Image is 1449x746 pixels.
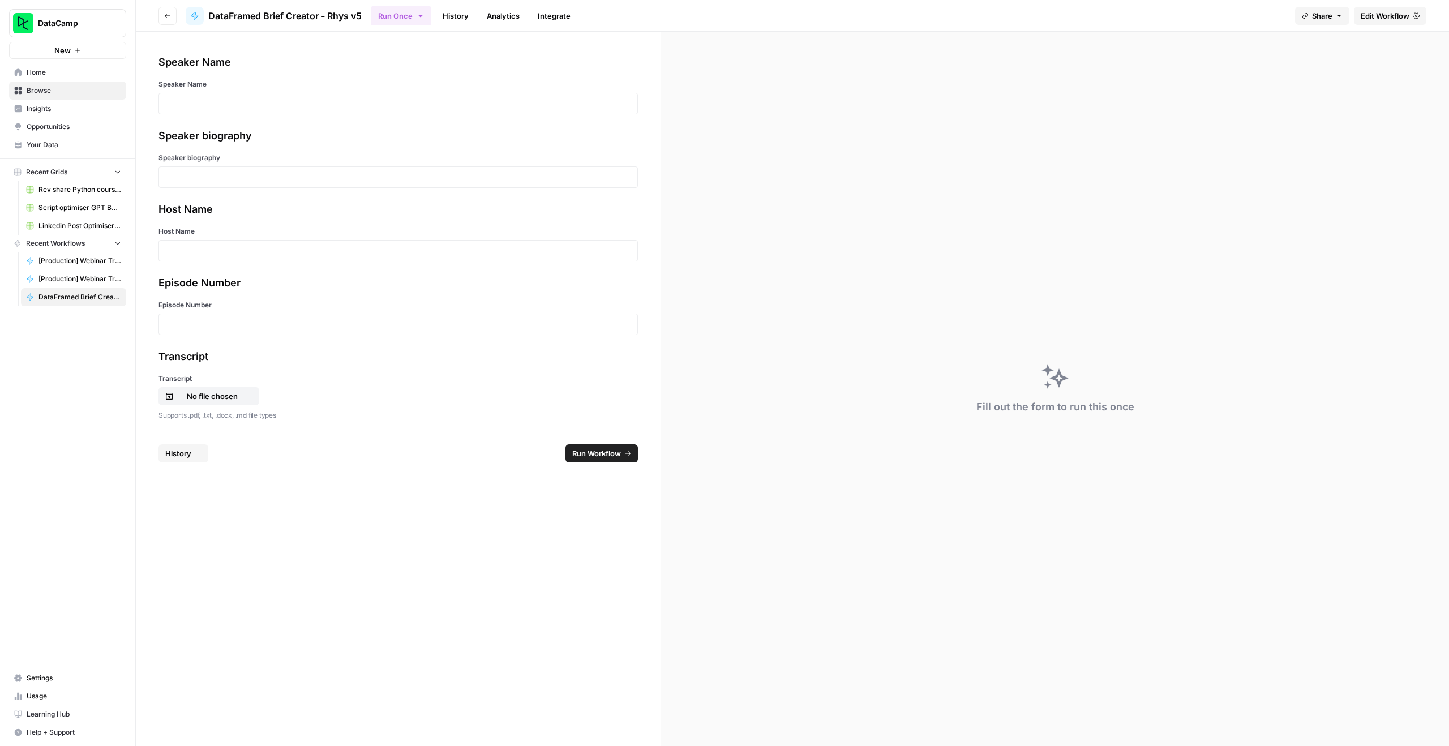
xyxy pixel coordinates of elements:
[158,79,638,89] label: Speaker Name
[13,13,33,33] img: DataCamp Logo
[572,448,621,459] span: Run Workflow
[1354,7,1426,25] a: Edit Workflow
[9,723,126,741] button: Help + Support
[9,100,126,118] a: Insights
[38,221,121,231] span: Linkedin Post Optimiser V1 Grid
[27,104,121,114] span: Insights
[158,275,638,291] div: Episode Number
[158,201,638,217] div: Host Name
[9,164,126,181] button: Recent Grids
[1361,10,1409,22] span: Edit Workflow
[38,292,121,302] span: DataFramed Brief Creator - Rhys v5
[158,349,638,365] div: Transcript
[176,391,248,402] p: No file chosen
[9,118,126,136] a: Opportunities
[38,274,121,284] span: [Production] Webinar Transcription and Summary for the
[158,226,638,237] label: Host Name
[27,140,121,150] span: Your Data
[186,7,362,25] a: DataFramed Brief Creator - Rhys v5
[27,691,121,701] span: Usage
[21,270,126,288] a: [Production] Webinar Transcription and Summary for the
[27,122,121,132] span: Opportunities
[27,85,121,96] span: Browse
[21,252,126,270] a: [Production] Webinar Transcription and Summary ([PERSON_NAME])
[27,709,121,719] span: Learning Hub
[9,42,126,59] button: New
[9,669,126,687] a: Settings
[158,410,638,421] p: Supports .pdf, .txt, .docx, .md file types
[38,18,106,29] span: DataCamp
[38,256,121,266] span: [Production] Webinar Transcription and Summary ([PERSON_NAME])
[54,45,71,56] span: New
[158,128,638,144] div: Speaker biography
[38,203,121,213] span: Script optimiser GPT Build V2 Grid
[371,6,431,25] button: Run Once
[9,136,126,154] a: Your Data
[480,7,526,25] a: Analytics
[27,727,121,738] span: Help + Support
[208,9,362,23] span: DataFramed Brief Creator - Rhys v5
[158,54,638,70] div: Speaker Name
[1312,10,1332,22] span: Share
[9,235,126,252] button: Recent Workflows
[531,7,577,25] a: Integrate
[27,67,121,78] span: Home
[158,374,638,384] label: Transcript
[158,444,208,462] button: History
[9,687,126,705] a: Usage
[21,181,126,199] a: Rev share Python courses analysis grid
[1295,7,1349,25] button: Share
[9,63,126,82] a: Home
[26,167,67,177] span: Recent Grids
[158,153,638,163] label: Speaker biography
[9,9,126,37] button: Workspace: DataCamp
[9,82,126,100] a: Browse
[976,399,1134,415] div: Fill out the form to run this once
[21,199,126,217] a: Script optimiser GPT Build V2 Grid
[21,217,126,235] a: Linkedin Post Optimiser V1 Grid
[158,300,638,310] label: Episode Number
[165,448,191,459] span: History
[21,288,126,306] a: DataFramed Brief Creator - Rhys v5
[436,7,475,25] a: History
[158,387,259,405] button: No file chosen
[565,444,638,462] button: Run Workflow
[26,238,85,248] span: Recent Workflows
[27,673,121,683] span: Settings
[38,185,121,195] span: Rev share Python courses analysis grid
[9,705,126,723] a: Learning Hub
